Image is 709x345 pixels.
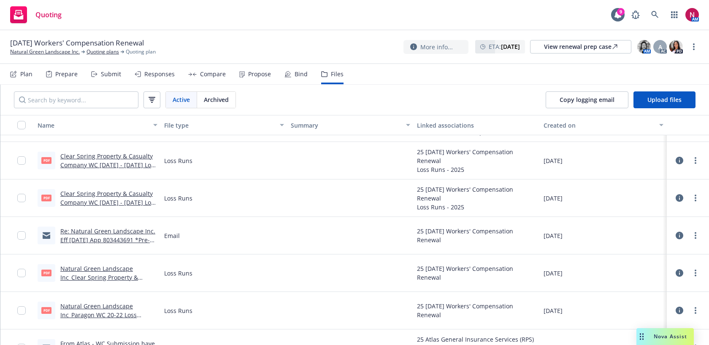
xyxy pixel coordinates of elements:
div: Loss Runs - 2025 [417,165,537,174]
div: View renewal prep case [544,40,617,53]
span: pdf [41,195,51,201]
span: [DATE] [544,306,563,315]
span: Active [173,95,190,104]
div: 25 [DATE] Workers' Compensation Renewal [417,185,537,203]
a: Re: Natural Green Landscape Inc. Eff [DATE] App 803443691 *Pre-Inspection* [60,227,155,253]
span: pdf [41,270,51,276]
span: Loss Runs [164,306,192,315]
a: View renewal prep case [530,40,631,53]
span: [DATE] [544,231,563,240]
a: Natural Green Landscape Inc_Clear Spring Property & Casualty Company WC 22-23 Loss Runs_[DATE].pdf [60,265,155,299]
div: Linked associations [417,121,537,130]
span: More info... [420,43,453,51]
span: Loss Runs [164,156,192,165]
div: Drag to move [636,328,647,345]
div: Summary [291,121,401,130]
span: Quoting plan [126,48,156,56]
a: Clear Spring Property & Casualty Company WC [DATE] - [DATE] Loss Runs - Valued [DATE].pdf [60,152,157,178]
div: Compare [200,71,226,78]
span: Upload files [647,96,682,104]
input: Select all [17,121,26,129]
div: Bind [295,71,308,78]
div: 25 [DATE] Workers' Compensation Renewal [417,227,537,244]
div: Responses [144,71,175,78]
div: 25 [DATE] Workers' Compensation Renewal [417,147,537,165]
img: photo [637,40,651,53]
span: pdf [41,157,51,163]
div: 25 [DATE] Workers' Compensation Renewal [417,264,537,282]
span: [DATE] [544,269,563,278]
span: Quoting [35,11,62,18]
a: Switch app [666,6,683,23]
button: Created on [540,115,667,135]
button: Upload files [633,91,695,108]
div: Name [38,121,148,130]
input: Search by keyword... [14,91,138,108]
button: File type [161,115,287,135]
span: ETA : [489,42,520,51]
span: pdf [41,307,51,313]
span: Archived [204,95,229,104]
strong: [DATE] [501,43,520,51]
a: more [690,305,701,316]
div: Loss Runs - 2025 [417,203,537,211]
img: photo [685,8,699,21]
a: more [689,42,699,52]
input: Toggle Row Selected [17,269,26,277]
a: Report a Bug [627,6,644,23]
button: Linked associations [414,115,540,135]
span: Loss Runs [164,194,192,203]
span: A [658,43,662,51]
button: More info... [403,40,468,54]
button: Summary [287,115,414,135]
a: more [690,193,701,203]
a: more [690,155,701,166]
a: Quoting [7,3,65,27]
span: Copy logging email [560,96,614,104]
input: Toggle Row Selected [17,194,26,202]
div: 9 [617,8,625,16]
button: Nova Assist [636,328,694,345]
a: more [690,268,701,278]
a: Search [647,6,663,23]
span: [DATE] Workers' Compensation Renewal [10,38,144,48]
span: Nova Assist [654,333,687,340]
input: Toggle Row Selected [17,156,26,165]
div: File type [164,121,275,130]
a: more [690,230,701,241]
a: Natural Green Landscape Inc. [10,48,80,56]
span: Loss Runs [164,269,192,278]
div: Created on [544,121,654,130]
div: 25 [DATE] Workers' Compensation Renewal [417,302,537,319]
div: Submit [101,71,121,78]
input: Toggle Row Selected [17,231,26,240]
div: Files [331,71,344,78]
div: Prepare [55,71,78,78]
div: 25 Atlas General Insurance Services (RPS) [417,335,537,344]
button: Name [34,115,161,135]
img: photo [669,40,683,53]
span: [DATE] [544,156,563,165]
input: Toggle Row Selected [17,306,26,315]
button: Copy logging email [546,91,628,108]
span: Email [164,231,180,240]
span: [DATE] [544,194,563,203]
a: Natural Green Landscape Inc_Paragon WC 20-22 Loss Runs_[DATE].pdf [60,302,137,328]
div: Plan [20,71,32,78]
a: Clear Spring Property & Casualty Company WC [DATE] - [DATE] Loss Runs - Valued [DATE].pdf [60,190,157,215]
a: Quoting plans [87,48,119,56]
div: Propose [248,71,271,78]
